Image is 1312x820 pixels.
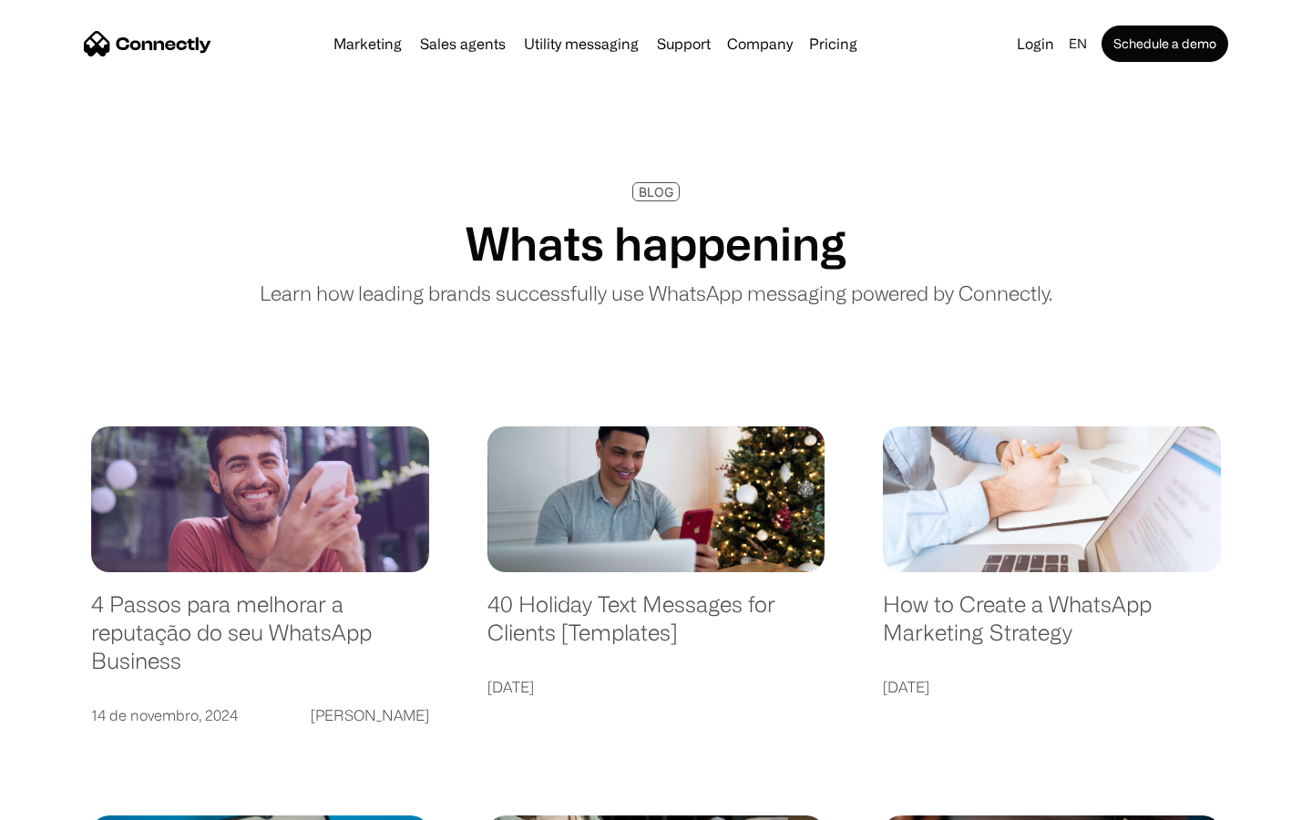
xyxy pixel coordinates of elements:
a: How to Create a WhatsApp Marketing Strategy [883,590,1221,664]
a: 40 Holiday Text Messages for Clients [Templates] [487,590,825,664]
a: Schedule a demo [1102,26,1228,62]
a: Utility messaging [517,36,646,51]
div: en [1061,31,1098,56]
h1: Whats happening [466,216,846,271]
div: Company [722,31,798,56]
div: [DATE] [883,674,929,700]
div: 14 de novembro, 2024 [91,702,238,728]
a: Sales agents [413,36,513,51]
div: [PERSON_NAME] [311,702,429,728]
a: Pricing [802,36,865,51]
div: Company [727,31,793,56]
a: Login [1010,31,1061,56]
p: Learn how leading brands successfully use WhatsApp messaging powered by Connectly. [260,278,1052,308]
a: Marketing [326,36,409,51]
a: Support [650,36,718,51]
aside: Language selected: English [18,788,109,814]
a: 4 Passos para melhorar a reputação do seu WhatsApp Business [91,590,429,692]
div: [DATE] [487,674,534,700]
a: home [84,30,211,57]
div: en [1069,31,1087,56]
div: BLOG [639,185,673,199]
ul: Language list [36,788,109,814]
